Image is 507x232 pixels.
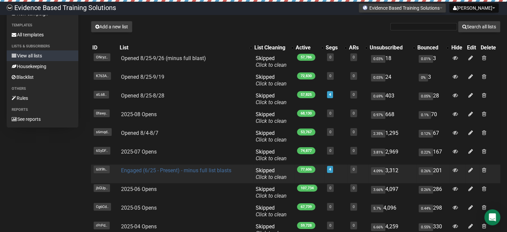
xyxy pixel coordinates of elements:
[297,91,315,98] span: 57,825
[329,74,331,78] a: 0
[297,185,317,192] span: 107,734
[121,55,206,61] a: Opened 8/25-9/26 (minus full blast)
[256,92,287,105] span: Skipped
[121,92,164,99] a: Opened 8/25-8/28
[417,44,443,51] div: Bounced
[121,223,157,230] a: 2025-04 Opens
[353,130,355,134] a: 0
[254,44,288,51] div: List Cleaning
[7,114,78,125] a: See reports
[329,92,331,97] a: 4
[91,21,132,32] button: Add a new list
[371,223,385,231] span: 6.66%
[94,109,110,117] span: 0fawy..
[368,108,416,127] td: 668
[297,147,315,154] span: 74,877
[297,222,315,229] span: 59,728
[120,44,246,51] div: List
[419,55,433,63] span: 0.01%
[253,43,294,52] th: List Cleaning: No sort applied, activate to apply an ascending sort
[7,21,78,29] li: Templates
[419,74,428,81] span: 0%
[329,149,331,153] a: 0
[7,61,78,72] a: Housekeeping
[7,106,78,114] li: Reports
[7,93,78,103] a: Rules
[256,193,287,199] a: Click to clean
[484,209,500,225] div: Open Intercom Messenger
[7,85,78,93] li: Others
[353,92,355,97] a: 0
[256,80,287,87] a: Click to clean
[371,167,385,175] span: 4.09%
[371,186,385,194] span: 3.66%
[91,43,118,52] th: ID: No sort applied, sorting is disabled
[256,111,287,124] span: Skipped
[467,44,478,51] div: Edit
[94,72,111,80] span: K763A..
[94,128,112,136] span: s6mqd..
[256,149,287,162] span: Skipped
[479,43,500,52] th: Delete: No sort applied, sorting is disabled
[370,44,409,51] div: Unsubscribed
[121,74,164,80] a: Opened 8/25-9/19
[256,55,287,68] span: Skipped
[297,129,315,136] span: 53,767
[451,44,464,51] div: Hide
[481,44,499,51] div: Delete
[7,42,78,50] li: Lists & subscribers
[416,43,450,52] th: Bounced: No sort applied, activate to apply an ascending sort
[121,111,157,118] a: 2025-08 Opens
[419,186,433,194] span: 0.26%
[256,205,287,218] span: Skipped
[7,72,78,82] a: Blacklist
[368,202,416,221] td: 4,096
[121,167,231,174] a: Engaged (6/25 - Present) - minus full list blasts
[7,29,78,40] a: All templates
[466,43,479,52] th: Edit: No sort applied, sorting is disabled
[256,118,287,124] a: Click to clean
[329,130,331,134] a: 0
[450,43,466,52] th: Hide: No sort applied, sorting is disabled
[419,167,433,175] span: 0.26%
[348,43,368,52] th: ARs: No sort applied, activate to apply an ascending sort
[256,99,287,105] a: Click to clean
[353,111,355,115] a: 0
[416,183,450,202] td: 286
[371,55,385,63] span: 0.03%
[7,50,78,61] a: View all lists
[362,5,368,10] img: favicons
[419,92,433,100] span: 0.05%
[326,44,341,51] div: Segs
[368,127,416,146] td: 1,295
[297,72,315,79] span: 72,830
[419,111,431,119] span: 0.1%
[353,149,355,153] a: 0
[353,55,355,59] a: 0
[371,205,383,212] span: 5.7%
[256,174,287,180] a: Click to clean
[256,186,287,199] span: Skipped
[458,21,500,32] button: Search all lists
[7,5,13,11] img: 6a635aadd5b086599a41eda90e0773ac
[256,130,287,143] span: Skipped
[94,184,110,192] span: jbGUp..
[449,3,499,13] button: [PERSON_NAME]
[416,108,450,127] td: 70
[416,90,450,108] td: 28
[256,74,287,87] span: Skipped
[256,62,287,68] a: Click to clean
[256,137,287,143] a: Click to clean
[94,147,110,155] span: 6SyDF..
[368,71,416,90] td: 24
[329,186,331,190] a: 0
[256,167,287,180] span: Skipped
[94,203,111,211] span: Cg6Cd..
[256,155,287,162] a: Click to clean
[329,55,331,59] a: 0
[419,149,433,156] span: 0.22%
[297,203,315,210] span: 67,739
[94,166,110,173] span: 6iX9h..
[297,110,315,117] span: 68,130
[353,205,355,209] a: 0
